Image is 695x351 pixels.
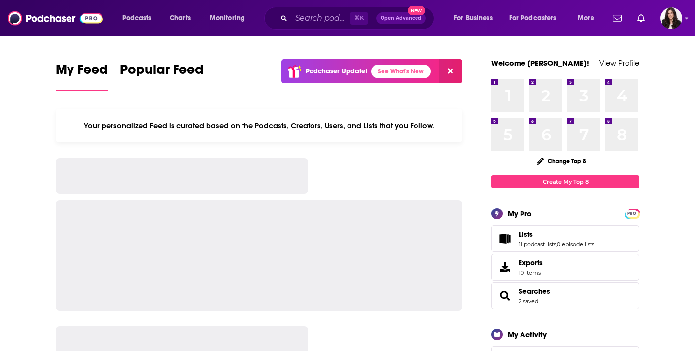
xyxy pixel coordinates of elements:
[660,7,682,29] button: Show profile menu
[660,7,682,29] img: User Profile
[633,10,649,27] a: Show notifications dropdown
[491,225,639,252] span: Lists
[381,16,421,21] span: Open Advanced
[491,58,589,68] a: Welcome [PERSON_NAME]!
[495,289,515,303] a: Searches
[170,11,191,25] span: Charts
[122,11,151,25] span: Podcasts
[508,330,547,339] div: My Activity
[578,11,594,25] span: More
[519,298,538,305] a: 2 saved
[519,258,543,267] span: Exports
[371,65,431,78] a: See What's New
[519,287,550,296] a: Searches
[509,11,556,25] span: For Podcasters
[115,10,164,26] button: open menu
[519,230,594,239] a: Lists
[503,10,571,26] button: open menu
[291,10,350,26] input: Search podcasts, credits, & more...
[519,269,543,276] span: 10 items
[203,10,258,26] button: open menu
[306,67,367,75] p: Podchaser Update!
[599,58,639,68] a: View Profile
[491,254,639,281] a: Exports
[495,232,515,246] a: Lists
[56,109,462,142] div: Your personalized Feed is curated based on the Podcasts, Creators, Users, and Lists that you Follow.
[626,210,638,217] span: PRO
[56,61,108,84] span: My Feed
[408,6,425,15] span: New
[519,230,533,239] span: Lists
[495,260,515,274] span: Exports
[350,12,368,25] span: ⌘ K
[454,11,493,25] span: For Business
[163,10,197,26] a: Charts
[609,10,625,27] a: Show notifications dropdown
[120,61,204,84] span: Popular Feed
[660,7,682,29] span: Logged in as RebeccaShapiro
[557,241,594,247] a: 0 episode lists
[447,10,505,26] button: open menu
[491,175,639,188] a: Create My Top 8
[210,11,245,25] span: Monitoring
[56,61,108,91] a: My Feed
[556,241,557,247] span: ,
[531,155,592,167] button: Change Top 8
[491,282,639,309] span: Searches
[8,9,103,28] img: Podchaser - Follow, Share and Rate Podcasts
[626,210,638,217] a: PRO
[519,241,556,247] a: 11 podcast lists
[508,209,532,218] div: My Pro
[120,61,204,91] a: Popular Feed
[274,7,444,30] div: Search podcasts, credits, & more...
[376,12,426,24] button: Open AdvancedNew
[571,10,607,26] button: open menu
